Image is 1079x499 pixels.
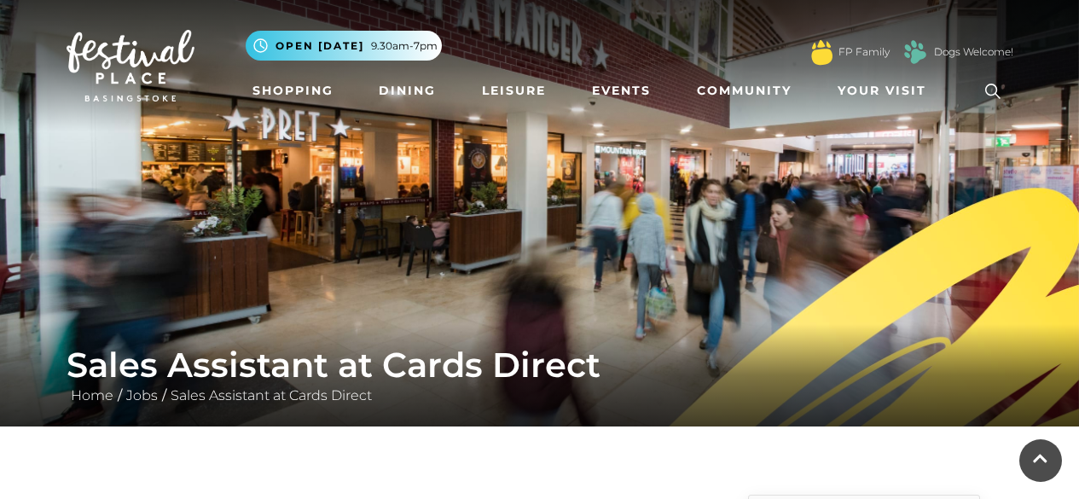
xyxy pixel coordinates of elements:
[67,387,118,403] a: Home
[276,38,364,54] span: Open [DATE]
[838,44,890,60] a: FP Family
[934,44,1013,60] a: Dogs Welcome!
[67,30,194,102] img: Festival Place Logo
[246,75,340,107] a: Shopping
[831,75,942,107] a: Your Visit
[122,387,162,403] a: Jobs
[690,75,798,107] a: Community
[54,345,1026,406] div: / /
[475,75,553,107] a: Leisure
[585,75,658,107] a: Events
[371,38,438,54] span: 9.30am-7pm
[838,82,926,100] span: Your Visit
[246,31,442,61] button: Open [DATE] 9.30am-7pm
[67,345,1013,386] h1: Sales Assistant at Cards Direct
[166,387,376,403] a: Sales Assistant at Cards Direct
[372,75,443,107] a: Dining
